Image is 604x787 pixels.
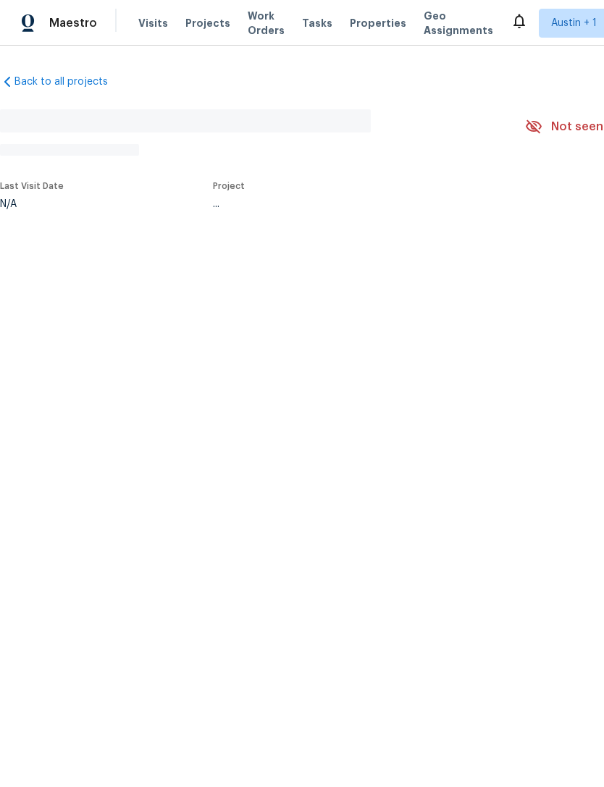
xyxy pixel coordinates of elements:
span: Geo Assignments [424,9,493,38]
span: Austin + 1 [551,16,597,30]
span: Properties [350,16,406,30]
span: Visits [138,16,168,30]
div: ... [213,199,491,209]
span: Tasks [302,18,332,28]
span: Maestro [49,16,97,30]
span: Project [213,182,245,190]
span: Work Orders [248,9,285,38]
span: Projects [185,16,230,30]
